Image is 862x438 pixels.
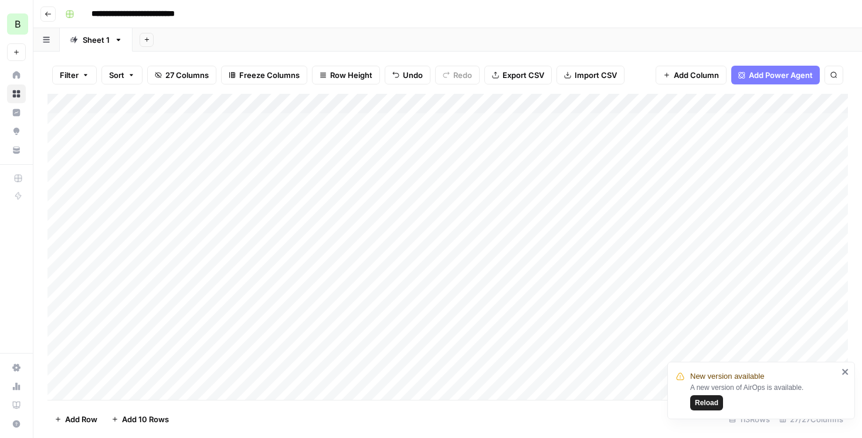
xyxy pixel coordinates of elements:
[109,69,124,81] span: Sort
[104,410,176,429] button: Add 10 Rows
[47,410,104,429] button: Add Row
[749,69,813,81] span: Add Power Agent
[724,410,775,429] div: 113 Rows
[690,395,723,410] button: Reload
[556,66,625,84] button: Import CSV
[312,66,380,84] button: Row Height
[122,413,169,425] span: Add 10 Rows
[7,141,26,159] a: Your Data
[7,396,26,415] a: Learning Hub
[83,34,110,46] div: Sheet 1
[7,358,26,377] a: Settings
[503,69,544,81] span: Export CSV
[575,69,617,81] span: Import CSV
[7,122,26,141] a: Opportunities
[52,66,97,84] button: Filter
[65,413,97,425] span: Add Row
[7,66,26,84] a: Home
[690,382,838,410] div: A new version of AirOps is available.
[7,103,26,122] a: Insights
[330,69,372,81] span: Row Height
[385,66,430,84] button: Undo
[239,69,300,81] span: Freeze Columns
[147,66,216,84] button: 27 Columns
[60,28,133,52] a: Sheet 1
[7,415,26,433] button: Help + Support
[690,371,764,382] span: New version available
[775,410,848,429] div: 27/27 Columns
[674,69,719,81] span: Add Column
[60,69,79,81] span: Filter
[656,66,727,84] button: Add Column
[221,66,307,84] button: Freeze Columns
[7,84,26,103] a: Browse
[403,69,423,81] span: Undo
[484,66,552,84] button: Export CSV
[165,69,209,81] span: 27 Columns
[7,377,26,396] a: Usage
[453,69,472,81] span: Redo
[15,17,21,31] span: B
[841,367,850,376] button: close
[435,66,480,84] button: Redo
[7,9,26,39] button: Workspace: Blindspot
[101,66,142,84] button: Sort
[731,66,820,84] button: Add Power Agent
[695,398,718,408] span: Reload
